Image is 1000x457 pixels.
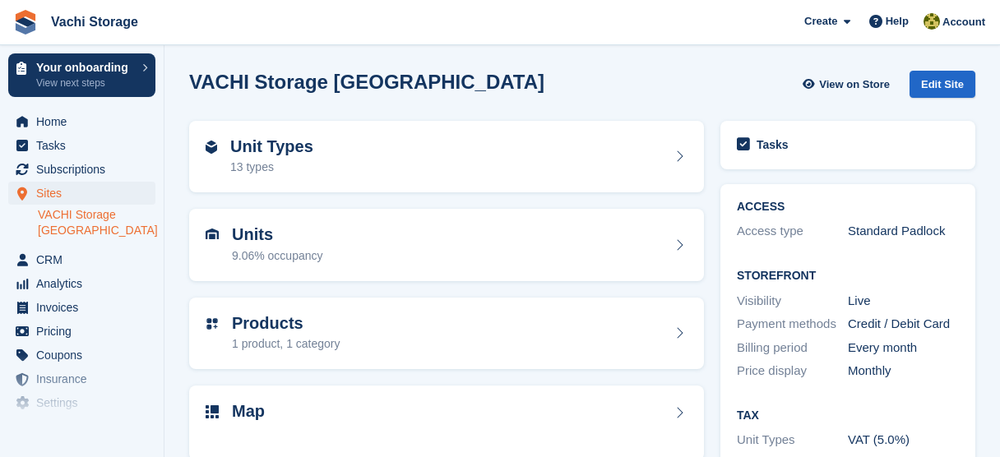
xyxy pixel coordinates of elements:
[737,270,959,283] h2: Storefront
[737,315,848,334] div: Payment methods
[44,8,145,35] a: Vachi Storage
[36,110,135,133] span: Home
[8,344,155,367] a: menu
[189,209,704,281] a: Units 9.06% occupancy
[737,431,848,450] div: Unit Types
[189,71,544,93] h2: VACHI Storage [GEOGRAPHIC_DATA]
[36,296,135,319] span: Invoices
[206,141,217,154] img: unit-type-icn-2b2737a686de81e16bb02015468b77c625bbabd49415b5ef34ead5e3b44a266d.svg
[8,272,155,295] a: menu
[737,201,959,214] h2: ACCESS
[36,248,135,271] span: CRM
[38,207,155,238] a: VACHI Storage [GEOGRAPHIC_DATA]
[8,391,155,414] a: menu
[36,62,134,73] p: Your onboarding
[910,71,975,104] a: Edit Site
[819,76,890,93] span: View on Store
[36,367,135,390] span: Insurance
[848,431,959,450] div: VAT (5.0%)
[942,14,985,30] span: Account
[36,182,135,205] span: Sites
[848,292,959,311] div: Live
[737,362,848,381] div: Price display
[8,134,155,157] a: menu
[230,159,313,176] div: 13 types
[757,137,789,152] h2: Tasks
[232,402,265,421] h2: Map
[232,247,323,265] div: 9.06% occupancy
[189,298,704,370] a: Products 1 product, 1 category
[848,222,959,241] div: Standard Padlock
[36,344,135,367] span: Coupons
[232,314,340,333] h2: Products
[848,362,959,381] div: Monthly
[36,320,135,343] span: Pricing
[8,296,155,319] a: menu
[36,158,135,181] span: Subscriptions
[189,121,704,193] a: Unit Types 13 types
[232,335,340,353] div: 1 product, 1 category
[206,405,219,418] img: map-icn-33ee37083ee616e46c38cad1a60f524a97daa1e2b2c8c0bc3eb3415660979fc1.svg
[8,158,155,181] a: menu
[804,13,837,30] span: Create
[36,76,134,90] p: View next steps
[848,315,959,334] div: Credit / Debit Card
[8,367,155,390] a: menu
[924,13,940,30] img: Accounting
[8,53,155,97] a: Your onboarding View next steps
[232,225,323,244] h2: Units
[800,71,896,98] a: View on Store
[737,339,848,358] div: Billing period
[230,137,313,156] h2: Unit Types
[36,391,135,414] span: Settings
[886,13,909,30] span: Help
[206,228,219,240] img: unit-icn-7be61d7bf1b0ce9d3e12c5938cc71ed9869f7b940bace4675aadf7bd6d80202e.svg
[13,10,38,35] img: stora-icon-8386f47178a22dfd0bd8f6a31ec36ba5ce8667c1dd55bd0f319d3a0aa187defe.svg
[206,317,219,330] img: custom-product-icn-752c56ca05d30b4aa98f6f15887a0e09747e85b44ffffa43cff429088544963d.svg
[36,272,135,295] span: Analytics
[8,110,155,133] a: menu
[36,134,135,157] span: Tasks
[737,409,959,422] h2: Tax
[8,182,155,205] a: menu
[737,222,848,241] div: Access type
[8,248,155,271] a: menu
[737,292,848,311] div: Visibility
[848,339,959,358] div: Every month
[8,320,155,343] a: menu
[910,71,975,98] div: Edit Site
